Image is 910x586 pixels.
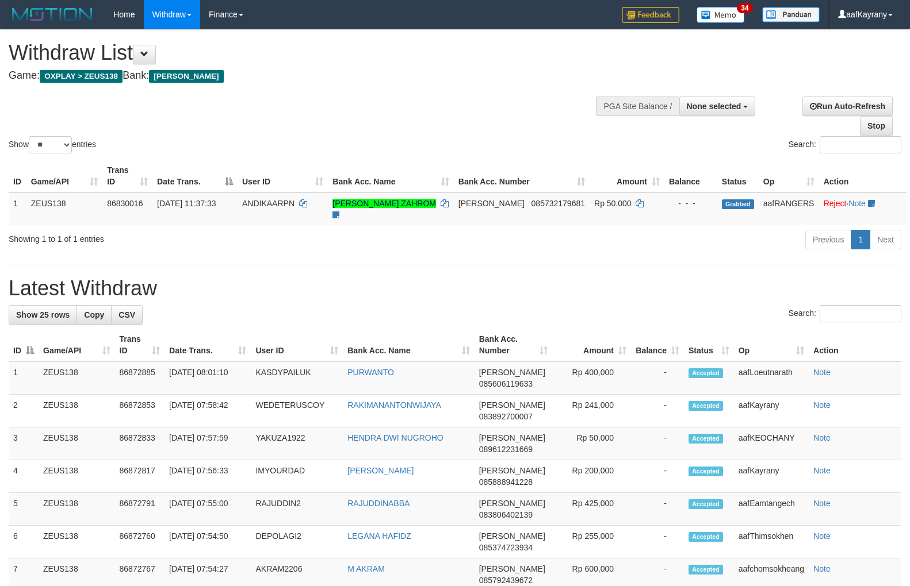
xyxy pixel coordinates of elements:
td: RAJUDDIN2 [251,493,343,526]
td: [DATE] 07:58:42 [165,395,251,427]
a: 1 [851,230,870,249]
span: 34 [737,3,752,13]
label: Search: [789,136,901,153]
td: 86872791 [115,493,165,526]
a: Note [813,466,831,475]
span: Accepted [689,499,723,509]
td: aafThimsokhen [734,526,809,558]
td: KASDYPAILUK [251,361,343,395]
img: Feedback.jpg [622,7,679,23]
th: Bank Acc. Name: activate to sort column ascending [328,160,453,192]
td: Rp 241,000 [552,395,631,427]
td: ZEUS138 [26,192,102,225]
a: Note [813,531,831,541]
span: None selected [687,102,741,111]
td: Rp 200,000 [552,460,631,493]
a: Next [870,230,901,249]
td: 5 [9,493,39,526]
a: Note [813,368,831,377]
span: [PERSON_NAME] [479,564,545,573]
a: Note [813,433,831,442]
input: Search: [820,136,901,153]
td: [DATE] 07:56:33 [165,460,251,493]
a: Note [848,199,866,208]
td: 3 [9,427,39,460]
img: panduan.png [762,7,820,22]
a: CSV [111,305,143,325]
td: ZEUS138 [39,395,115,427]
span: Accepted [689,401,723,411]
th: ID: activate to sort column descending [9,329,39,361]
th: Game/API: activate to sort column ascending [26,160,102,192]
td: - [631,526,684,558]
button: None selected [679,97,756,116]
span: ANDIKAARPN [242,199,295,208]
th: Date Trans.: activate to sort column descending [152,160,238,192]
th: Game/API: activate to sort column ascending [39,329,115,361]
a: Stop [860,116,893,136]
td: 86872817 [115,460,165,493]
a: Copy [77,305,112,325]
td: aafLoeutnarath [734,361,809,395]
a: HENDRA DWI NUGROHO [347,433,443,442]
span: Accepted [689,532,723,542]
select: Showentries [29,136,72,153]
th: Amount: activate to sort column ascending [590,160,664,192]
td: aafEamtangech [734,493,809,526]
span: 86830016 [107,199,143,208]
a: LEGANA HAFIDZ [347,531,411,541]
th: User ID: activate to sort column ascending [238,160,328,192]
th: Status [717,160,759,192]
a: Note [813,499,831,508]
td: [DATE] 07:54:50 [165,526,251,558]
td: Rp 50,000 [552,427,631,460]
td: ZEUS138 [39,361,115,395]
td: aafKEOCHANY [734,427,809,460]
td: 86872853 [115,395,165,427]
th: Trans ID: activate to sort column ascending [102,160,152,192]
span: Accepted [689,434,723,444]
td: aafRANGERS [759,192,819,225]
a: RAJUDDINABBA [347,499,410,508]
td: 4 [9,460,39,493]
td: 86872760 [115,526,165,558]
td: 86872885 [115,361,165,395]
a: Run Auto-Refresh [802,97,893,116]
th: Balance: activate to sort column ascending [631,329,684,361]
td: aafKayrany [734,395,809,427]
span: [PERSON_NAME] [479,531,545,541]
th: Trans ID: activate to sort column ascending [115,329,165,361]
td: WEDETERUSCOY [251,395,343,427]
td: 86872833 [115,427,165,460]
th: Op: activate to sort column ascending [734,329,809,361]
th: Action [819,160,907,192]
span: [DATE] 11:37:33 [157,199,216,208]
td: 6 [9,526,39,558]
td: ZEUS138 [39,460,115,493]
td: - [631,427,684,460]
td: - [631,361,684,395]
th: Amount: activate to sort column ascending [552,329,631,361]
span: Rp 50.000 [594,199,632,208]
th: Date Trans.: activate to sort column ascending [165,329,251,361]
td: Rp 255,000 [552,526,631,558]
a: [PERSON_NAME] ZAHROM [332,199,436,208]
td: DEPOLAGI2 [251,526,343,558]
th: Bank Acc. Name: activate to sort column ascending [343,329,474,361]
td: [DATE] 07:57:59 [165,427,251,460]
span: [PERSON_NAME] [479,433,545,442]
td: [DATE] 08:01:10 [165,361,251,395]
span: [PERSON_NAME] [458,199,525,208]
a: Note [813,400,831,410]
span: Copy 085374723934 to clipboard [479,543,533,552]
td: - [631,493,684,526]
input: Search: [820,305,901,322]
span: Accepted [689,368,723,378]
div: PGA Site Balance / [596,97,679,116]
td: - [631,460,684,493]
span: [PERSON_NAME] [479,400,545,410]
td: 1 [9,192,26,225]
a: Note [813,564,831,573]
span: CSV [118,310,135,319]
td: ZEUS138 [39,427,115,460]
